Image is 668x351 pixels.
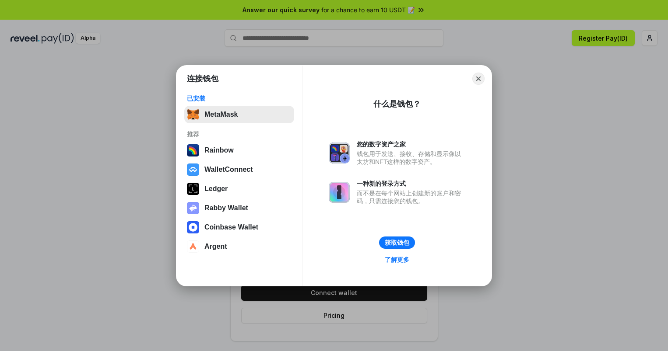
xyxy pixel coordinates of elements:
div: 您的数字资产之家 [357,140,465,148]
img: svg+xml,%3Csvg%20xmlns%3D%22http%3A%2F%2Fwww.w3.org%2F2000%2Fsvg%22%20fill%3D%22none%22%20viewBox... [187,202,199,214]
div: 推荐 [187,130,292,138]
div: Argent [204,243,227,250]
div: Ledger [204,185,228,193]
button: WalletConnect [184,161,294,178]
a: 了解更多 [380,254,415,265]
button: Rainbow [184,142,294,159]
button: Close [472,73,485,85]
div: 什么是钱包？ [373,99,421,109]
div: 而不是在每个网站上创建新的账户和密码，只需连接您的钱包。 [357,189,465,205]
div: 了解更多 [385,256,409,264]
img: svg+xml,%3Csvg%20width%3D%2228%22%20height%3D%2228%22%20viewBox%3D%220%200%2028%2028%22%20fill%3D... [187,163,199,176]
div: 一种新的登录方式 [357,180,465,188]
img: svg+xml,%3Csvg%20xmlns%3D%22http%3A%2F%2Fwww.w3.org%2F2000%2Fsvg%22%20fill%3D%22none%22%20viewBox... [329,142,350,163]
div: Rabby Wallet [204,204,248,212]
div: 钱包用于发送、接收、存储和显示像以太坊和NFT这样的数字资产。 [357,150,465,166]
button: Argent [184,238,294,255]
div: 已安装 [187,94,292,102]
h1: 连接钱包 [187,73,218,84]
div: Rainbow [204,146,234,154]
img: svg+xml,%3Csvg%20fill%3D%22none%22%20height%3D%2233%22%20viewBox%3D%220%200%2035%2033%22%20width%... [187,108,199,121]
button: Rabby Wallet [184,199,294,217]
button: Coinbase Wallet [184,219,294,236]
div: 获取钱包 [385,239,409,247]
img: svg+xml,%3Csvg%20width%3D%2228%22%20height%3D%2228%22%20viewBox%3D%220%200%2028%2028%22%20fill%3D... [187,221,199,233]
button: Ledger [184,180,294,198]
img: svg+xml,%3Csvg%20xmlns%3D%22http%3A%2F%2Fwww.w3.org%2F2000%2Fsvg%22%20fill%3D%22none%22%20viewBox... [329,182,350,203]
div: WalletConnect [204,166,253,174]
div: Coinbase Wallet [204,223,258,231]
img: svg+xml,%3Csvg%20width%3D%2228%22%20height%3D%2228%22%20viewBox%3D%220%200%2028%2028%22%20fill%3D... [187,240,199,253]
img: svg+xml,%3Csvg%20width%3D%22120%22%20height%3D%22120%22%20viewBox%3D%220%200%20120%20120%22%20fil... [187,144,199,156]
button: MetaMask [184,106,294,123]
img: svg+xml,%3Csvg%20xmlns%3D%22http%3A%2F%2Fwww.w3.org%2F2000%2Fsvg%22%20width%3D%2228%22%20height%3... [187,183,199,195]
div: MetaMask [204,111,238,118]
button: 获取钱包 [379,236,415,249]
